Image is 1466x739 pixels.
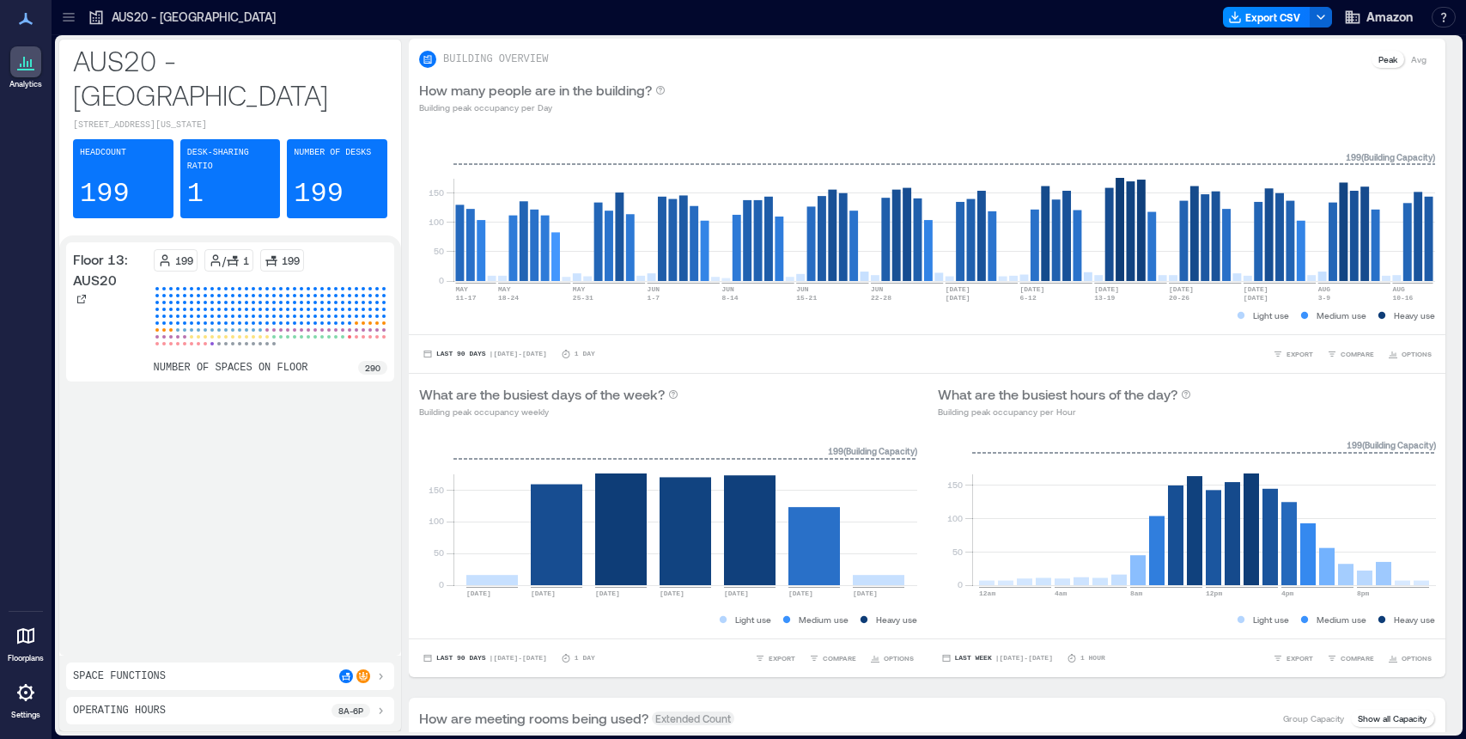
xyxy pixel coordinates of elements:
text: 8am [1130,589,1143,597]
tspan: 100 [429,516,444,526]
span: Extended Count [652,712,734,725]
button: COMPARE [806,650,860,667]
text: 18-24 [498,294,519,302]
p: AUS20 - [GEOGRAPHIC_DATA] [73,43,387,112]
p: Heavy use [876,613,917,626]
p: Heavy use [1394,613,1435,626]
p: AUS20 - [GEOGRAPHIC_DATA] [112,9,276,26]
p: Building peak occupancy per Day [419,101,666,114]
text: 11-17 [455,294,476,302]
span: EXPORT [769,653,795,663]
p: 290 [365,361,380,375]
text: [DATE] [1244,285,1268,293]
text: 8pm [1357,589,1370,597]
text: AUG [1318,285,1331,293]
text: JUN [648,285,660,293]
a: Floorplans [3,615,49,669]
p: Show all Capacity [1358,712,1426,725]
text: 25-31 [573,294,593,302]
text: JUN [796,285,809,293]
text: 13-19 [1094,294,1115,302]
tspan: 50 [434,246,444,256]
p: number of spaces on floor [154,361,308,375]
text: MAY [498,285,511,293]
text: 1-7 [648,294,660,302]
p: Floor 13: AUS20 [73,249,147,290]
text: [DATE] [1244,294,1268,302]
button: EXPORT [1269,650,1317,667]
text: 3-9 [1318,294,1331,302]
text: JUN [871,285,884,293]
p: Analytics [9,79,42,89]
text: 6-12 [1020,294,1037,302]
p: 8a - 6p [338,704,363,718]
p: Operating Hours [73,704,166,718]
text: [DATE] [466,589,491,597]
tspan: 150 [429,485,444,495]
text: 22-28 [871,294,891,302]
p: Medium use [799,613,849,626]
p: What are the busiest hours of the day? [938,384,1177,405]
p: Light use [1253,613,1289,626]
text: [DATE] [1094,285,1119,293]
tspan: 0 [439,579,444,589]
button: EXPORT [1269,345,1317,363]
text: 12pm [1206,589,1222,597]
tspan: 150 [429,187,444,198]
p: 199 [294,177,344,211]
p: 199 [80,177,130,211]
p: Number of Desks [294,146,371,160]
p: BUILDING OVERVIEW [443,52,548,66]
button: EXPORT [751,650,799,667]
p: Headcount [80,146,126,160]
span: COMPARE [823,653,856,663]
p: Light use [1253,308,1289,322]
tspan: 0 [957,579,962,589]
button: COMPARE [1323,650,1378,667]
p: How are meeting rooms being used? [419,708,648,729]
tspan: 150 [946,479,962,490]
span: OPTIONS [1402,349,1432,359]
p: How many people are in the building? [419,80,652,101]
p: Floorplans [8,653,44,663]
p: Peak [1378,52,1397,66]
p: Building peak occupancy weekly [419,405,678,418]
p: 199 [175,253,193,267]
p: Group Capacity [1283,712,1344,725]
button: OPTIONS [1384,345,1435,363]
p: 1 Day [575,349,595,359]
text: 4am [1055,589,1068,597]
p: Building peak occupancy per Hour [938,405,1191,418]
span: COMPARE [1341,653,1374,663]
text: 10-16 [1392,294,1413,302]
span: EXPORT [1287,653,1313,663]
text: [DATE] [946,285,970,293]
text: 20-26 [1169,294,1189,302]
text: AUG [1392,285,1405,293]
text: MAY [573,285,586,293]
tspan: 50 [434,547,444,558]
a: Analytics [4,41,47,95]
span: OPTIONS [884,653,914,663]
button: COMPARE [1323,345,1378,363]
text: [DATE] [788,589,813,597]
p: 1 Hour [1080,653,1105,663]
text: [DATE] [946,294,970,302]
tspan: 0 [439,275,444,285]
text: [DATE] [853,589,878,597]
button: Amazon [1339,3,1418,31]
p: 1 [243,253,249,267]
button: Last Week |[DATE]-[DATE] [938,650,1056,667]
p: 199 [282,253,300,267]
span: OPTIONS [1402,653,1432,663]
tspan: 50 [952,547,962,557]
text: 4pm [1281,589,1294,597]
text: [DATE] [660,589,684,597]
button: Export CSV [1223,7,1311,27]
button: OPTIONS [867,650,917,667]
p: Medium use [1317,308,1366,322]
p: Avg [1411,52,1426,66]
text: 15-21 [796,294,817,302]
span: Amazon [1366,9,1413,26]
text: 12am [979,589,995,597]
